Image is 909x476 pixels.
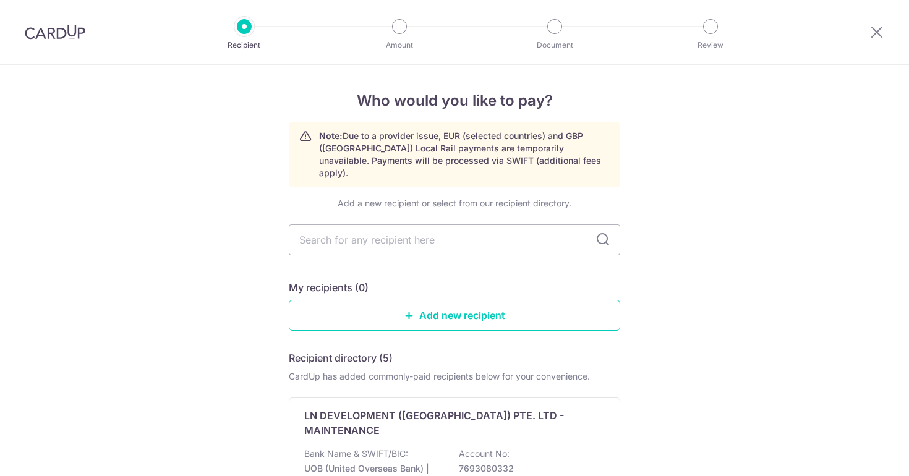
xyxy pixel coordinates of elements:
[304,448,408,460] p: Bank Name & SWIFT/BIC:
[289,351,393,365] h5: Recipient directory (5)
[198,39,290,51] p: Recipient
[289,90,620,112] h4: Who would you like to pay?
[289,197,620,210] div: Add a new recipient or select from our recipient directory.
[304,408,590,438] p: LN DEVELOPMENT ([GEOGRAPHIC_DATA]) PTE. LTD - MAINTENANCE
[289,224,620,255] input: Search for any recipient here
[289,280,369,295] h5: My recipients (0)
[459,462,597,475] p: 7693080332
[289,370,620,383] div: CardUp has added commonly-paid recipients below for your convenience.
[459,448,510,460] p: Account No:
[319,130,343,141] strong: Note:
[25,25,85,40] img: CardUp
[289,300,620,331] a: Add new recipient
[509,39,600,51] p: Document
[665,39,756,51] p: Review
[354,39,445,51] p: Amount
[319,130,610,179] p: Due to a provider issue, EUR (selected countries) and GBP ([GEOGRAPHIC_DATA]) Local Rail payments...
